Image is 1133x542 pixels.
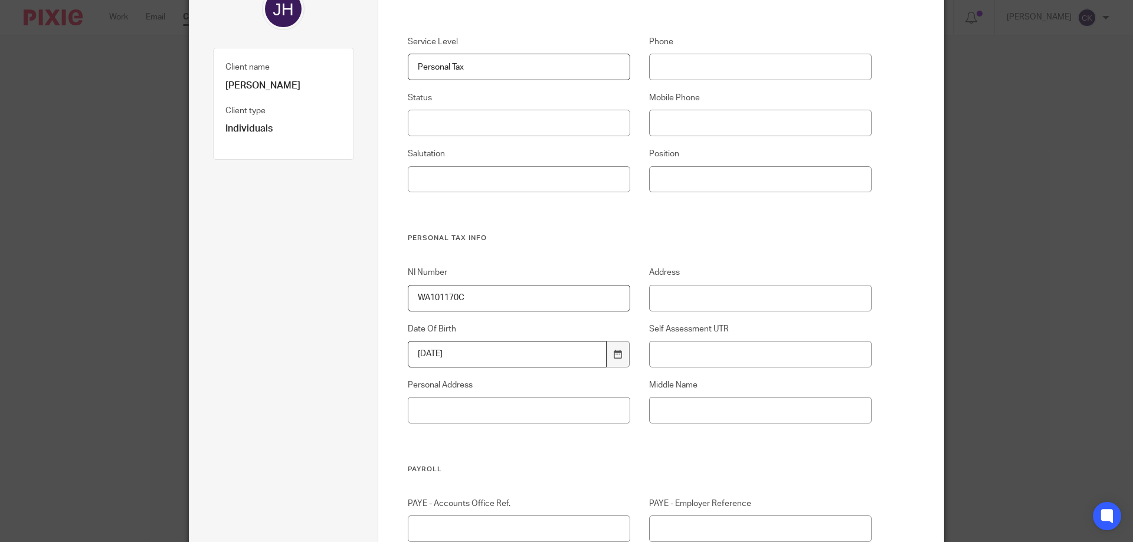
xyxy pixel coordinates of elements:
label: Salutation [408,148,631,160]
label: Mobile Phone [649,92,872,104]
label: Client type [225,105,266,117]
label: Self Assessment UTR [649,323,872,335]
p: [PERSON_NAME] [225,80,342,92]
label: Personal Address [408,379,631,391]
label: Date Of Birth [408,323,631,335]
label: Status [408,92,631,104]
label: Position [649,148,872,160]
label: Phone [649,36,872,48]
label: Client name [225,61,270,73]
label: PAYE - Accounts Office Ref. [408,498,631,510]
label: Middle Name [649,379,872,391]
label: NI Number [408,267,631,278]
h3: Personal Tax Info [408,234,872,243]
h3: Payroll [408,465,872,474]
input: Use the arrow keys to pick a date [408,341,607,367]
label: Address [649,267,872,278]
label: Service Level [408,36,631,48]
p: Individuals [225,123,342,135]
label: PAYE - Employer Reference [649,498,872,510]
